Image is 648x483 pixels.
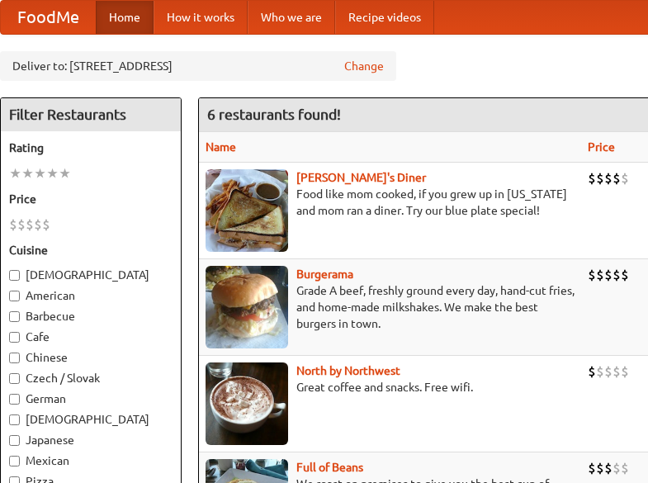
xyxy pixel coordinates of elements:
a: Recipe videos [335,1,434,34]
a: [PERSON_NAME]'s Diner [296,171,426,184]
a: Home [96,1,154,34]
a: Burgerama [296,268,353,281]
img: sallys.jpg [206,169,288,252]
li: $ [613,266,621,284]
li: $ [9,215,17,234]
li: $ [604,459,613,477]
label: Cafe [9,329,173,345]
li: ★ [59,164,71,182]
input: German [9,394,20,405]
input: [DEMOGRAPHIC_DATA] [9,270,20,281]
h4: Filter Restaurants [1,98,181,131]
li: $ [588,266,596,284]
li: $ [621,362,629,381]
li: $ [604,266,613,284]
label: American [9,287,173,304]
a: Who we are [248,1,335,34]
label: Chinese [9,349,173,366]
li: ★ [46,164,59,182]
a: North by Northwest [296,364,400,377]
input: Chinese [9,353,20,363]
input: [DEMOGRAPHIC_DATA] [9,414,20,425]
label: [DEMOGRAPHIC_DATA] [9,411,173,428]
li: $ [621,266,629,284]
img: burgerama.jpg [206,266,288,348]
input: Mexican [9,456,20,466]
a: Full of Beans [296,461,363,474]
h5: Price [9,191,173,207]
li: $ [588,459,596,477]
li: $ [596,169,604,187]
label: [DEMOGRAPHIC_DATA] [9,267,173,283]
li: $ [613,362,621,381]
li: $ [596,266,604,284]
a: Price [588,140,615,154]
input: Japanese [9,435,20,446]
label: Mexican [9,452,173,469]
li: $ [596,459,604,477]
li: $ [621,169,629,187]
li: $ [588,362,596,381]
li: $ [604,362,613,381]
a: Change [344,58,384,74]
li: $ [604,169,613,187]
li: $ [596,362,604,381]
a: How it works [154,1,248,34]
label: Barbecue [9,308,173,324]
li: $ [17,215,26,234]
li: $ [613,459,621,477]
li: ★ [21,164,34,182]
p: Food like mom cooked, if you grew up in [US_STATE] and mom ran a diner. Try our blue plate special! [206,186,575,219]
input: Barbecue [9,311,20,322]
li: $ [588,169,596,187]
label: Japanese [9,432,173,448]
p: Great coffee and snacks. Free wifi. [206,379,575,395]
input: American [9,291,20,301]
li: $ [26,215,34,234]
a: Name [206,140,236,154]
p: Grade A beef, freshly ground every day, hand-cut fries, and home-made milkshakes. We make the bes... [206,282,575,332]
h5: Rating [9,140,173,156]
img: north.jpg [206,362,288,445]
li: $ [42,215,50,234]
ng-pluralize: 6 restaurants found! [207,107,341,122]
li: $ [34,215,42,234]
label: Czech / Slovak [9,370,173,386]
input: Cafe [9,332,20,343]
li: $ [621,459,629,477]
li: ★ [34,164,46,182]
label: German [9,391,173,407]
h5: Cuisine [9,242,173,258]
li: $ [613,169,621,187]
a: FoodMe [1,1,96,34]
li: ★ [9,164,21,182]
input: Czech / Slovak [9,373,20,384]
